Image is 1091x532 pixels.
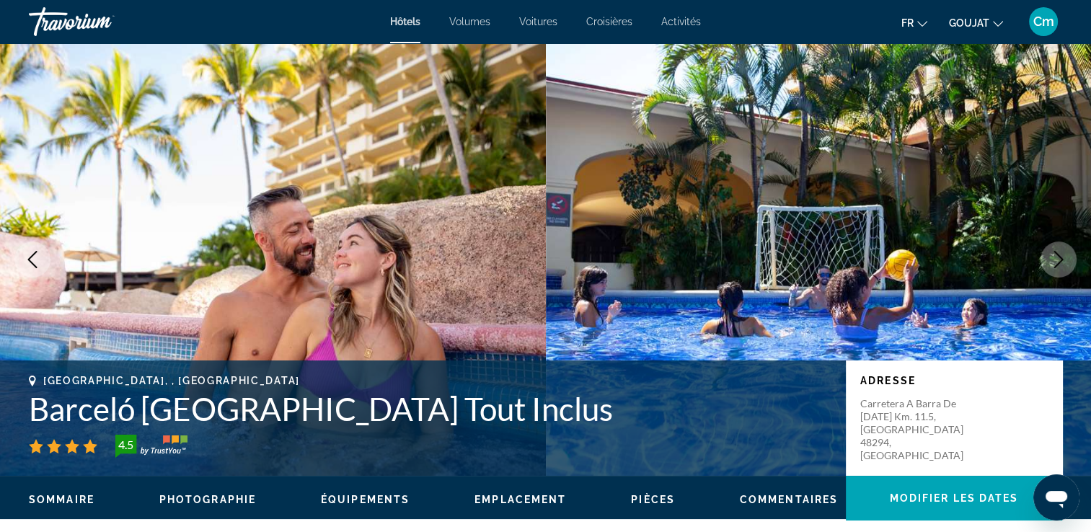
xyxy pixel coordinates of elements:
span: Commentaires [740,494,838,505]
p: Carretera A Barra De [DATE] Km. 11.5, [GEOGRAPHIC_DATA] 48294, [GEOGRAPHIC_DATA] [860,397,976,462]
button: Équipements [321,493,410,506]
span: Fr [901,17,914,29]
button: Changer de devise [949,12,1003,33]
a: Activités [661,16,701,27]
span: Photographie [159,494,256,505]
span: Cm [1033,14,1054,29]
span: [GEOGRAPHIC_DATA], , [GEOGRAPHIC_DATA] [43,375,300,386]
img: Badge d’évaluation client TrustYou [115,435,187,458]
a: Voitures [519,16,557,27]
button: Image précédente [14,241,50,278]
a: Hôtels [390,16,420,27]
span: Modifier les dates [890,492,1019,504]
button: Changer la langue [901,12,927,33]
button: Pièces [631,493,675,506]
button: Commentaires [740,493,838,506]
iframe: Bouton de lancement de la fenêtre de messagerie [1033,474,1079,520]
a: Croisières [586,16,632,27]
p: Adresse [860,375,1048,386]
button: Photographie [159,493,256,506]
button: Sommaire [29,493,94,506]
span: Emplacement [474,494,566,505]
button: Image suivante [1041,241,1077,278]
span: Pièces [631,494,675,505]
button: Menu utilisateur [1025,6,1062,37]
a: Volumes [449,16,490,27]
a: Travorium [29,3,173,40]
div: 4.5 [111,436,140,453]
span: Sommaire [29,494,94,505]
h1: Barceló [GEOGRAPHIC_DATA] Tout Inclus [29,390,831,427]
button: Modifier les dates [846,476,1062,520]
span: Équipements [321,494,410,505]
button: Emplacement [474,493,566,506]
span: GOUJAT [949,17,989,29]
